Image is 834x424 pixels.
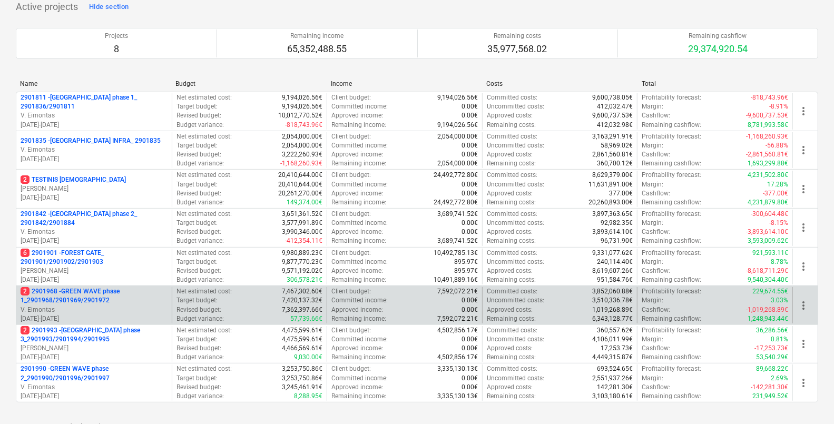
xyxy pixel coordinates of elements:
[21,155,168,164] p: [DATE] - [DATE]
[21,344,168,353] p: [PERSON_NAME]
[176,228,221,236] p: Revised budget :
[21,383,168,392] p: V. Eimontas
[462,180,478,189] p: 0.00€
[766,141,788,150] p: -56.88%
[746,150,788,159] p: -2,861,560.81€
[280,159,322,168] p: -1,168,260.93€
[21,93,168,111] p: 2901811 - [GEOGRAPHIC_DATA] phase 1_ 2901836/2901811
[21,314,168,323] p: [DATE] - [DATE]
[454,267,478,275] p: 895.97€
[331,189,383,198] p: Approved income :
[278,111,322,120] p: 10,012,770.52€
[487,296,544,305] p: Uncommitted costs :
[751,210,788,219] p: -300,604.48€
[748,159,788,168] p: 1,693,299.88€
[21,364,168,382] p: 2901990 - GREEN WAVE phase 2_2901990/2901996/2901997
[771,335,788,344] p: 0.81%
[487,314,536,323] p: Remaining costs :
[331,228,383,236] p: Approved income :
[176,305,221,314] p: Revised budget :
[601,219,633,228] p: 92,982.35€
[282,102,322,111] p: 9,194,026.56€
[175,80,322,87] div: Budget
[21,249,168,285] div: 62901901 -FOREST GATE_ 2901901/2901902/2901903[PERSON_NAME][DATE]-[DATE]
[592,267,633,275] p: 8,619,607.26€
[21,236,168,245] p: [DATE] - [DATE]
[462,141,478,150] p: 0.00€
[642,180,663,189] p: Margin :
[434,249,478,258] p: 10,492,785.13€
[282,258,322,267] p: 9,877,770.23€
[487,287,537,296] p: Committed costs :
[282,141,322,150] p: 2,054,000.00€
[597,326,633,335] p: 360,557.62€
[642,171,701,180] p: Profitability forecast :
[487,121,536,130] p: Remaining costs :
[597,159,633,168] p: 360,700.12€
[331,249,371,258] p: Client budget :
[176,344,221,353] p: Revised budget :
[21,326,30,334] span: 2
[642,314,701,323] p: Remaining cashflow :
[487,111,533,120] p: Approved costs :
[437,287,478,296] p: 7,592,072.21€
[285,236,322,245] p: -412,354.11€
[434,171,478,180] p: 24,492,772.80€
[781,373,834,424] iframe: Chat Widget
[282,335,322,344] p: 4,475,599.61€
[331,111,383,120] p: Approved income :
[642,111,670,120] p: Cashflow :
[642,296,663,305] p: Margin :
[176,189,221,198] p: Revised budget :
[278,189,322,198] p: 20,261,270.00€
[331,171,371,180] p: Client budget :
[487,275,536,284] p: Remaining costs :
[487,326,537,335] p: Committed costs :
[488,43,547,55] p: 35,977,568.02
[592,249,633,258] p: 9,331,077.62€
[437,132,478,141] p: 2,054,000.00€
[487,132,537,141] p: Committed costs :
[462,228,478,236] p: 0.00€
[462,344,478,353] p: 0.00€
[592,296,633,305] p: 3,510,336.78€
[21,249,168,267] p: 2901901 - FOREST GATE_ 2901901/2901902/2901903
[462,335,478,344] p: 0.00€
[21,287,168,305] p: 2901968 - GREEN WAVE phase 1_2901968/2901969/2901972
[487,335,544,344] p: Uncommitted costs :
[642,132,701,141] p: Profitability forecast :
[597,102,633,111] p: 412,032.47€
[282,150,322,159] p: 3,222,260.93€
[588,198,633,207] p: 20,260,893.00€
[176,296,218,305] p: Target budget :
[437,364,478,373] p: 3,335,130.13€
[21,136,161,145] p: 2901835 - [GEOGRAPHIC_DATA] INFRA_ 2901835
[21,275,168,284] p: [DATE] - [DATE]
[588,180,633,189] p: 11,631,891.00€
[21,210,168,228] p: 2901842 - [GEOGRAPHIC_DATA] phase 2_ 2901842/2901884
[642,258,663,267] p: Margin :
[176,326,232,335] p: Net estimated cost :
[21,111,168,120] p: V. Eimontas
[592,353,633,362] p: 4,449,315.87€
[462,111,478,120] p: 0.00€
[331,132,371,141] p: Client budget :
[642,93,701,102] p: Profitability forecast :
[597,364,633,373] p: 693,524.65€
[756,364,788,373] p: 89,668.22€
[746,111,788,120] p: -9,600,737.53€
[176,141,218,150] p: Target budget :
[487,305,533,314] p: Approved costs :
[597,121,633,130] p: 412,032.98€
[16,1,78,13] p: Active projects
[487,258,544,267] p: Uncommitted costs :
[21,249,30,257] span: 6
[331,374,388,383] p: Committed income :
[642,275,701,284] p: Remaining cashflow :
[797,144,810,156] span: more_vert
[21,305,168,314] p: V. Eimontas
[21,145,168,154] p: V. Eimontas
[642,344,670,353] p: Cashflow :
[331,93,371,102] p: Client budget :
[642,159,701,168] p: Remaining cashflow :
